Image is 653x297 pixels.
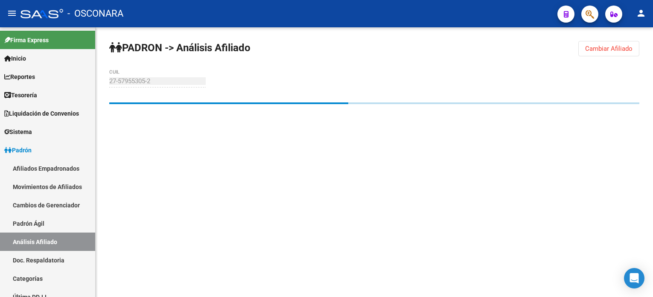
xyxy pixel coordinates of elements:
mat-icon: menu [7,8,17,18]
mat-icon: person [636,8,646,18]
span: Sistema [4,127,32,137]
span: Reportes [4,72,35,82]
span: Padrón [4,146,32,155]
button: Cambiar Afiliado [578,41,639,56]
span: - OSCONARA [67,4,123,23]
div: Open Intercom Messenger [624,268,644,288]
span: Firma Express [4,35,49,45]
strong: PADRON -> Análisis Afiliado [109,42,251,54]
span: Tesorería [4,90,37,100]
span: Cambiar Afiliado [585,45,633,52]
span: Inicio [4,54,26,63]
span: Liquidación de Convenios [4,109,79,118]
